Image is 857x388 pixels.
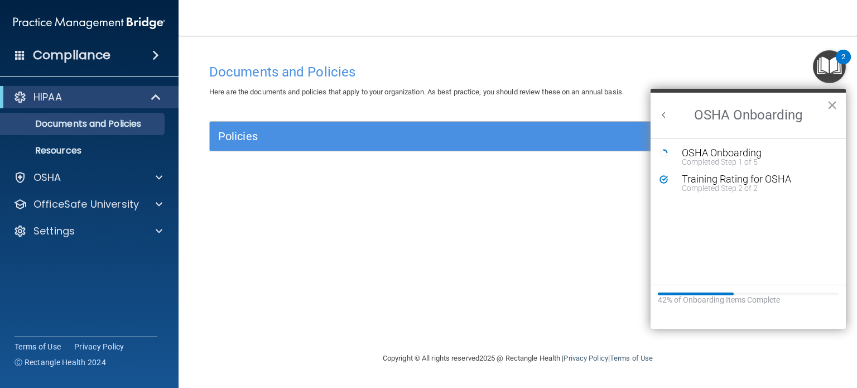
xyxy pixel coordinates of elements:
h2: OSHA Onboarding [651,93,846,138]
a: Policies [218,127,817,145]
button: OSHA OnboardingCompleted Step 1 of 5 [676,148,831,166]
div: 2 [841,57,845,71]
div: Resource Center [651,89,846,329]
img: PMB logo [13,12,165,34]
a: Privacy Policy [564,354,608,362]
div: Copyright © All rights reserved 2025 @ Rectangle Health | | [314,341,721,376]
a: Terms of Use [610,354,653,362]
h5: Policies [218,130,663,142]
iframe: Drift Widget Chat Controller [665,309,844,353]
h4: Documents and Policies [209,65,826,79]
p: OSHA [33,171,61,184]
button: Open Resource Center, 2 new notifications [813,50,846,83]
a: HIPAA [13,90,162,104]
a: OSHA [13,171,162,184]
a: Privacy Policy [74,341,124,352]
span: Here are the documents and policies that apply to your organization. As best practice, you should... [209,88,624,96]
div: 42% of Onboarding Items Complete [658,295,839,305]
h4: Compliance [33,47,110,63]
p: Resources [7,145,160,156]
p: Settings [33,224,75,238]
a: Terms of Use [15,341,61,352]
a: Settings [13,224,162,238]
button: Training Rating for OSHACompleted Step 2 of 2 [676,174,831,192]
p: HIPAA [33,90,62,104]
a: OfficeSafe University [13,198,162,211]
p: Documents and Policies [7,118,160,130]
div: Completed Step 1 of 5 [682,158,831,166]
p: OfficeSafe University [33,198,139,211]
button: Back to Resource Center Home [658,109,670,121]
div: Completed Step 2 of 2 [682,184,831,192]
button: Close [827,96,837,114]
div: OSHA Onboarding [682,148,831,158]
div: Training Rating for OSHA [682,174,831,184]
span: Ⓒ Rectangle Health 2024 [15,357,106,368]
